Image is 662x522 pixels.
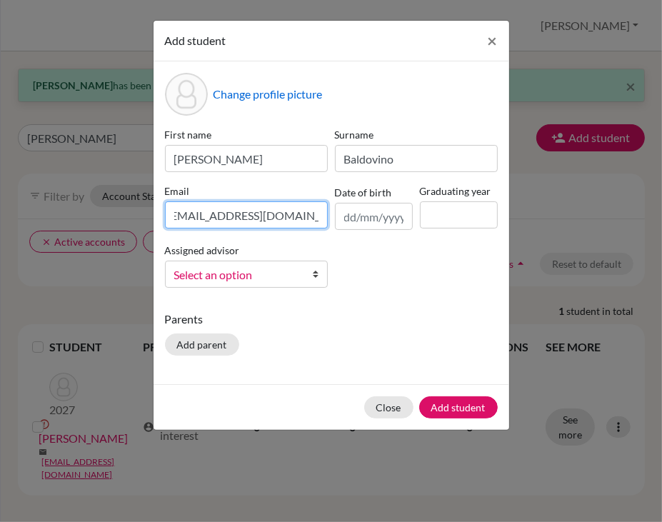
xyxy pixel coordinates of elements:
button: Add parent [165,333,239,356]
label: Assigned advisor [165,243,240,258]
span: × [488,30,498,51]
input: dd/mm/yyyy [335,203,413,230]
button: Add student [419,396,498,418]
label: Date of birth [335,185,392,200]
label: Surname [335,127,498,142]
span: Select an option [174,266,300,284]
div: Profile picture [165,73,208,116]
p: Parents [165,311,498,328]
button: Close [364,396,413,418]
button: Close [476,21,509,61]
label: Email [165,184,328,199]
span: Add student [165,34,226,47]
label: First name [165,127,328,142]
label: Graduating year [420,184,498,199]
